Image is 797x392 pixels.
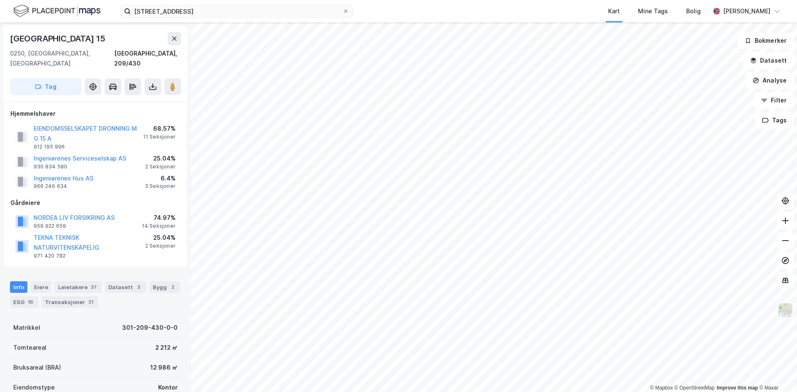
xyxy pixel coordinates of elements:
div: Hjemmelshaver [10,109,181,119]
a: OpenStreetMap [675,385,715,391]
div: Gårdeiere [10,198,181,208]
div: [GEOGRAPHIC_DATA], 209/430 [114,49,181,68]
div: 3 Seksjoner [145,183,176,190]
div: 971 420 782 [34,253,66,259]
div: Mine Tags [638,6,668,16]
div: Bygg [149,281,180,293]
div: Kart [608,6,620,16]
div: Matrikkel [13,323,40,333]
iframe: Chat Widget [755,352,797,392]
div: Leietakere [55,281,102,293]
div: Info [10,281,27,293]
button: Datasett [743,52,794,69]
button: Analyse [746,72,794,89]
div: [GEOGRAPHIC_DATA] 15 [10,32,107,45]
div: 21 [87,298,95,306]
div: 2 Seksjoner [145,163,176,170]
img: logo.f888ab2527a4732fd821a326f86c7f29.svg [13,4,100,18]
div: 12 986 ㎡ [150,363,178,373]
button: Tag [10,78,81,95]
div: 14 Seksjoner [142,223,176,229]
a: Improve this map [717,385,758,391]
div: 2 212 ㎡ [155,343,178,353]
div: 3 [134,283,143,291]
div: 959 922 659 [34,223,66,229]
div: Eiere [31,281,51,293]
div: 25.04% [145,233,176,243]
div: Bruksareal (BRA) [13,363,61,373]
input: Søk på adresse, matrikkel, gårdeiere, leietakere eller personer [131,5,342,17]
button: Tags [755,112,794,129]
div: Transaksjoner [42,296,98,308]
div: 2 [169,283,177,291]
div: 16 [26,298,35,306]
div: 930 834 580 [34,163,67,170]
div: [PERSON_NAME] [723,6,770,16]
button: Filter [754,92,794,109]
div: 6.4% [145,173,176,183]
div: 25.04% [145,153,176,163]
div: 966 246 634 [34,183,67,190]
div: 912 195 996 [34,144,65,150]
div: Tomteareal [13,343,46,353]
div: ESG [10,296,38,308]
div: 0250, [GEOGRAPHIC_DATA], [GEOGRAPHIC_DATA] [10,49,114,68]
div: 68.57% [143,124,176,134]
div: Bolig [686,6,701,16]
a: Mapbox [650,385,673,391]
div: 11 Seksjoner [143,134,176,140]
img: Z [777,302,793,318]
div: 2 Seksjoner [145,243,176,249]
div: 74.97% [142,213,176,223]
div: 37 [89,283,98,291]
div: Datasett [105,281,146,293]
div: 301-209-430-0-0 [122,323,178,333]
button: Bokmerker [738,32,794,49]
